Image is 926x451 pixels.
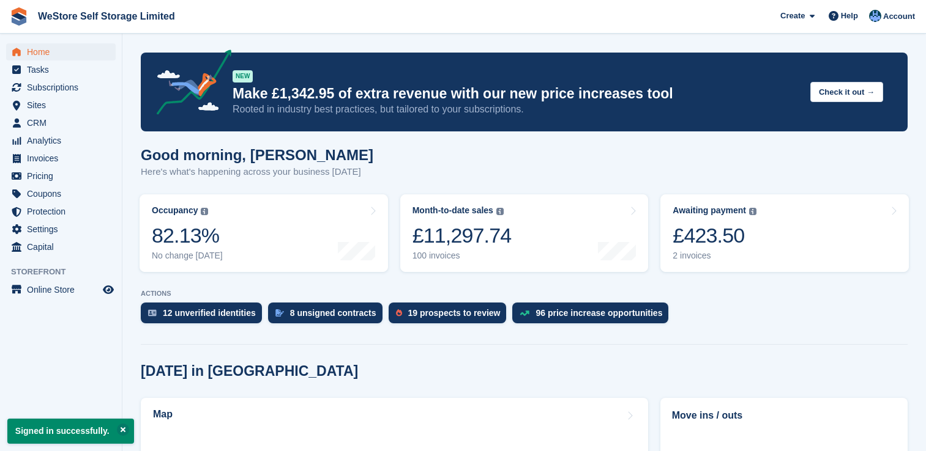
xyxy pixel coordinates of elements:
[6,43,116,61] a: menu
[141,147,373,163] h1: Good morning, [PERSON_NAME]
[27,167,100,185] span: Pricing
[27,61,100,78] span: Tasks
[101,282,116,297] a: Preview store
[27,203,100,220] span: Protection
[27,221,100,238] span: Settings
[141,290,908,298] p: ACTIONS
[6,238,116,255] a: menu
[152,205,198,216] div: Occupancy
[10,7,28,26] img: stora-icon-8386f47178a22dfd0bd8f6a31ec36ba5ce8667c1dd55bd0f319d3a0aa187defe.svg
[201,208,208,215] img: icon-info-grey-7440780725fd019a000dd9b08b2336e03edf1995a4989e88bcd33f0948082b44.svg
[512,302,674,329] a: 96 price increase opportunities
[536,308,662,318] div: 96 price increase opportunities
[673,205,746,216] div: Awaiting payment
[268,302,389,329] a: 8 unsigned contracts
[27,114,100,131] span: CRM
[7,419,134,444] p: Signed in successfully.
[6,132,116,149] a: menu
[673,223,756,248] div: £423.50
[749,208,756,215] img: icon-info-grey-7440780725fd019a000dd9b08b2336e03edf1995a4989e88bcd33f0948082b44.svg
[27,185,100,202] span: Coupons
[233,70,253,82] div: NEW
[389,302,513,329] a: 19 prospects to review
[6,114,116,131] a: menu
[6,185,116,202] a: menu
[27,150,100,167] span: Invoices
[413,223,512,248] div: £11,297.74
[11,266,122,278] span: Storefront
[152,223,223,248] div: 82.13%
[275,309,284,317] img: contract_signature_icon-13c848040528278c33f63329250d36e43548de30e8caae1d1a13099fd9432cc5.svg
[233,103,801,116] p: Rooted in industry best practices, but tailored to your subscriptions.
[6,281,116,298] a: menu
[496,208,504,215] img: icon-info-grey-7440780725fd019a000dd9b08b2336e03edf1995a4989e88bcd33f0948082b44.svg
[163,308,256,318] div: 12 unverified identities
[408,308,501,318] div: 19 prospects to review
[141,302,268,329] a: 12 unverified identities
[27,43,100,61] span: Home
[6,167,116,185] a: menu
[27,281,100,298] span: Online Store
[140,194,388,272] a: Occupancy 82.13% No change [DATE]
[672,408,896,423] h2: Move ins / outs
[141,363,358,380] h2: [DATE] in [GEOGRAPHIC_DATA]
[152,251,223,261] div: No change [DATE]
[27,97,100,114] span: Sites
[660,194,909,272] a: Awaiting payment £423.50 2 invoices
[141,165,373,179] p: Here's what's happening across your business [DATE]
[883,10,915,23] span: Account
[841,10,858,22] span: Help
[869,10,881,22] img: Joanne Goff
[6,79,116,96] a: menu
[6,61,116,78] a: menu
[6,97,116,114] a: menu
[400,194,649,272] a: Month-to-date sales £11,297.74 100 invoices
[6,203,116,220] a: menu
[27,79,100,96] span: Subscriptions
[148,309,157,317] img: verify_identity-adf6edd0f0f0b5bbfe63781bf79b02c33cf7c696d77639b501bdc392416b5a36.svg
[6,221,116,238] a: menu
[233,85,801,103] p: Make £1,342.95 of extra revenue with our new price increases tool
[33,6,180,26] a: WeStore Self Storage Limited
[146,50,232,119] img: price-adjustments-announcement-icon-8257ccfd72463d97f412b2fc003d46551f7dbcb40ab6d574587a9cd5c0d94...
[27,238,100,255] span: Capital
[413,251,512,261] div: 100 invoices
[6,150,116,167] a: menu
[673,251,756,261] div: 2 invoices
[520,310,529,316] img: price_increase_opportunities-93ffe204e8149a01c8c9dc8f82e8f89637d9d84a8eef4429ea346261dce0b2c0.svg
[27,132,100,149] span: Analytics
[413,205,493,216] div: Month-to-date sales
[153,409,173,420] h2: Map
[290,308,376,318] div: 8 unsigned contracts
[396,309,402,317] img: prospect-51fa495bee0391a8d652442698ab0144808aea92771e9ea1ae160a38d050c398.svg
[810,82,883,102] button: Check it out →
[780,10,805,22] span: Create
